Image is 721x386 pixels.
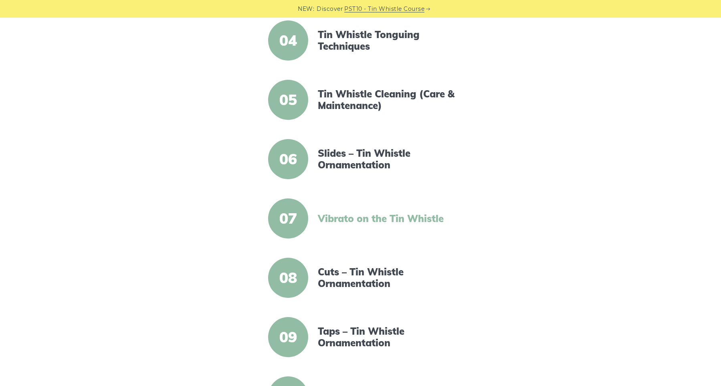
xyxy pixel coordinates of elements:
a: Taps – Tin Whistle Ornamentation [318,325,456,349]
span: Discover [317,4,343,14]
a: PST10 - Tin Whistle Course [344,4,424,14]
a: Tin Whistle Cleaning (Care & Maintenance) [318,88,456,111]
span: 06 [268,139,308,179]
span: 09 [268,317,308,357]
span: NEW: [298,4,314,14]
span: 08 [268,258,308,298]
a: Cuts – Tin Whistle Ornamentation [318,266,456,289]
a: Tin Whistle Tonguing Techniques [318,29,456,52]
a: Slides – Tin Whistle Ornamentation [318,148,456,171]
span: 05 [268,80,308,120]
a: Vibrato on the Tin Whistle [318,213,456,224]
span: 07 [268,198,308,238]
span: 04 [268,20,308,61]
